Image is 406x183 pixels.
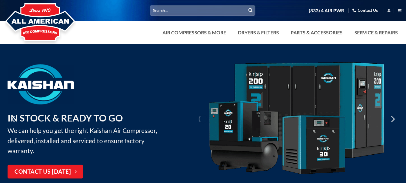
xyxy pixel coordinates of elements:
[387,104,398,134] button: Next
[234,27,283,39] a: Dryers & Filters
[351,27,401,39] a: Service & Repairs
[8,64,74,104] img: Kaishan
[8,112,123,124] strong: IN STOCK & READY TO GO
[207,62,386,176] img: Kaishan
[8,165,83,179] a: Contact Us [DATE]
[309,5,344,16] a: (833) 4 AIR PWR
[352,6,378,15] a: Contact Us
[159,27,230,39] a: Air Compressors & More
[387,7,391,14] a: Login
[287,27,346,39] a: Parts & Accessories
[150,5,255,15] input: Search…
[246,6,255,15] button: Submit
[14,168,71,176] span: Contact Us [DATE]
[8,104,19,134] button: Previous
[398,7,401,14] a: View cart
[8,111,158,156] p: We can help you get the right Kaishan Air Compressor, delivered, installed and serviced to ensure...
